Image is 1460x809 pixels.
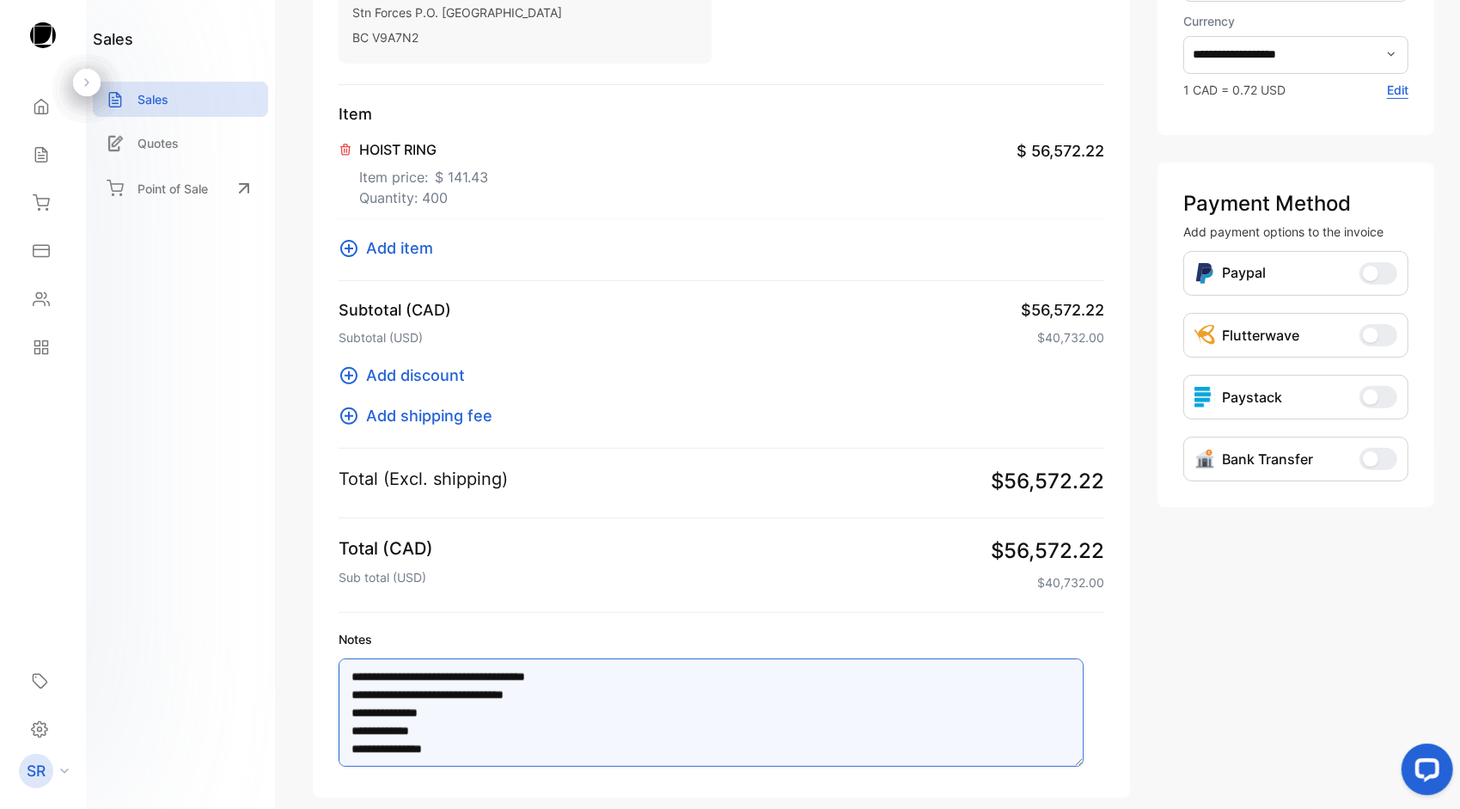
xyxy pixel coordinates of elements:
span: $56,572.22 [991,536,1104,567]
p: Point of Sale [137,180,208,198]
p: Payment Method [1183,188,1408,219]
p: Flutterwave [1222,325,1299,346]
a: Point of Sale [93,169,268,207]
img: Icon [1194,449,1215,469]
p: Add payment options to the invoice [1183,223,1408,241]
h1: sales [93,28,133,51]
p: Sub total (USD) [339,561,433,586]
span: Add item [366,236,433,260]
p: 1 CAD = 0.72 USD [1183,81,1286,99]
button: Add discount [339,364,475,387]
span: Add discount [366,364,465,387]
p: Quantity: 400 [359,187,488,208]
span: $ 141.43 [435,167,488,187]
p: Total (CAD) [339,536,433,561]
p: BC V9A7N2 [352,25,565,50]
p: Sales [137,90,168,108]
p: Paypal [1222,262,1266,285]
iframe: LiveChat chat widget [1388,737,1460,809]
a: Sales [93,82,268,117]
label: Notes [339,630,1104,648]
a: Quotes [93,126,268,161]
p: Item price: [359,160,488,187]
img: Icon [1194,262,1215,285]
p: Bank Transfer [1222,449,1313,469]
img: Icon [1194,325,1215,346]
p: Edit [1387,81,1408,99]
p: SR [27,760,46,782]
p: Quotes [137,134,179,152]
p: Subtotal (CAD) [339,298,451,322]
span: $56,572.22 [991,466,1104,497]
button: Add item [339,236,443,260]
p: Item [339,102,1104,126]
img: icon [1194,387,1215,408]
p: Total (Excl. shipping) [339,466,508,492]
span: $40,732.00 [1037,573,1104,591]
span: Add shipping fee [366,404,492,427]
span: $ 56,572.22 [1017,139,1104,162]
label: Currency [1183,12,1408,30]
img: logo [30,22,56,48]
span: $56,572.22 [1021,298,1104,322]
p: Paystack [1222,387,1282,408]
p: HOIST RING [359,139,488,160]
button: Add shipping fee [339,404,503,427]
p: Subtotal (USD) [339,322,451,346]
span: $40,732.00 [1037,328,1104,346]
